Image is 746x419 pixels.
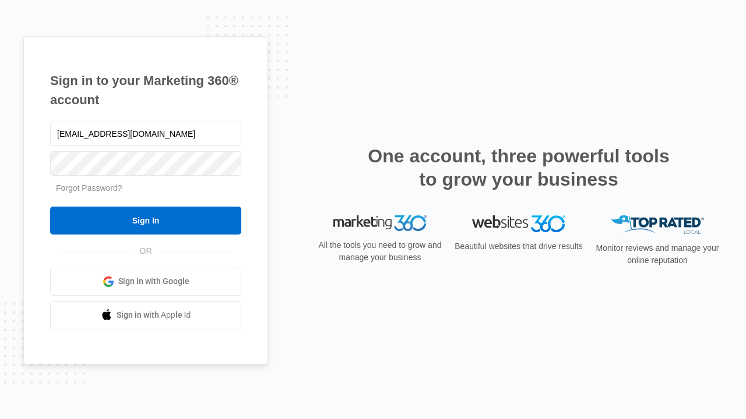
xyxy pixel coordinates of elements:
[453,240,584,253] p: Beautiful websites that drive results
[315,239,445,264] p: All the tools you need to grow and manage your business
[364,144,673,191] h2: One account, three powerful tools to grow your business
[333,215,427,232] img: Marketing 360
[50,301,241,329] a: Sign in with Apple Id
[592,242,723,267] p: Monitor reviews and manage your online reputation
[50,268,241,296] a: Sign in with Google
[50,207,241,235] input: Sign In
[50,122,241,146] input: Email
[118,275,189,287] span: Sign in with Google
[117,309,191,321] span: Sign in with Apple Id
[50,71,241,109] h1: Sign in to your Marketing 360® account
[56,183,122,193] a: Forgot Password?
[132,245,160,257] span: OR
[611,215,704,235] img: Top Rated Local
[472,215,565,232] img: Websites 360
